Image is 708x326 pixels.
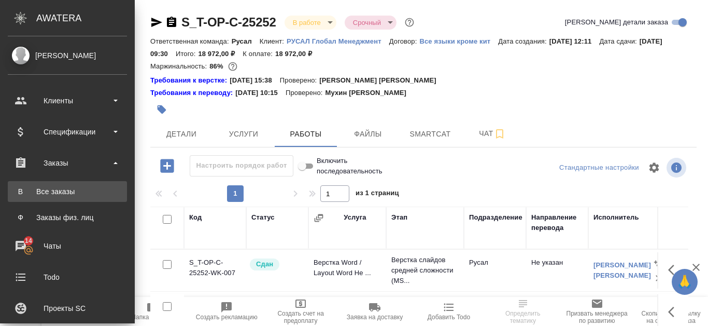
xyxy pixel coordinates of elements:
[8,50,127,61] div: [PERSON_NAME]
[412,297,486,326] button: Добавить Todo
[3,233,132,259] a: 14Чаты
[219,128,268,141] span: Услуги
[13,212,122,223] div: Заказы физ. лиц
[560,297,634,326] button: Призвать менеджера по развитию
[196,314,258,321] span: Создать рекламацию
[419,37,498,45] p: Все языки кроме кит
[634,297,708,326] button: Скопировать ссылку на оценку заказа
[251,212,275,223] div: Статус
[176,50,198,58] p: Итого:
[8,124,127,140] div: Спецификации
[319,75,444,86] p: [PERSON_NAME] [PERSON_NAME]
[150,98,173,121] button: Добавить тэг
[150,62,209,70] p: Маржинальность:
[347,314,403,321] span: Заявка на доставку
[468,127,517,140] span: Чат
[264,297,338,326] button: Создать счет на предоплату
[493,128,506,140] svg: Подписаться
[232,37,260,45] p: Русал
[405,128,455,141] span: Smartcat
[651,270,667,286] button: Удалить
[8,238,127,254] div: Чаты
[314,213,324,223] button: Сгруппировать
[526,252,588,289] td: Не указан
[150,37,232,45] p: Ответственная команда:
[157,128,206,141] span: Детали
[256,259,273,269] p: Сдан
[549,37,600,45] p: [DATE] 12:11
[651,255,667,270] button: Назначить
[270,310,332,324] span: Создать счет на предоплату
[209,62,225,70] p: 86%
[662,257,687,282] button: Здесь прячутся важные кнопки
[8,207,127,228] a: ФЗаказы физ. лиц
[287,37,389,45] p: РУСАЛ Глобал Менеджмент
[640,310,702,324] span: Скопировать ссылку на оценку заказа
[150,16,163,29] button: Скопировать ссылку для ЯМессенджера
[345,16,397,30] div: В работе
[344,212,366,223] div: Услуга
[189,212,202,223] div: Код
[350,18,384,27] button: Срочный
[566,310,628,324] span: Призвать менеджера по развитию
[150,88,235,98] div: Нажми, чтобы открыть папку с инструкцией
[593,261,651,279] a: [PERSON_NAME] [PERSON_NAME]
[150,75,230,86] a: Требования к верстке:
[389,37,420,45] p: Договор:
[150,75,230,86] div: Нажми, чтобы открыть папку с инструкцией
[290,18,324,27] button: В работе
[281,128,331,141] span: Работы
[190,297,264,326] button: Создать рекламацию
[338,297,412,326] button: Заявка на доставку
[3,264,132,290] a: Todo
[599,37,639,45] p: Дата сдачи:
[153,155,181,176] button: Добавить работу
[235,88,286,98] p: [DATE] 10:15
[391,255,459,286] p: Верстка слайдов средней сложности (MS...
[672,269,698,295] button: 🙏
[150,88,235,98] a: Требования к переводу:
[667,158,688,178] span: Посмотреть информацию
[356,187,399,202] span: из 1 страниц
[287,36,389,45] a: РУСАЛ Глобал Менеджмент
[486,297,560,326] button: Определить тематику
[8,269,127,285] div: Todo
[226,60,239,73] button: 2158.10 RUB;
[249,257,303,271] div: Менеджер проверил работу исполнителя, передает ее на следующий этап
[662,300,687,324] button: Здесь прячутся важные кнопки
[317,156,383,176] span: Включить последовательность
[593,212,639,223] div: Исполнитель
[286,88,325,98] p: Проверено:
[8,155,127,171] div: Заказы
[464,252,526,289] td: Русал
[492,310,554,324] span: Определить тематику
[260,37,287,45] p: Клиент:
[325,88,414,98] p: Мухин [PERSON_NAME]
[8,301,127,316] div: Проекты SC
[391,212,407,223] div: Этап
[285,16,336,30] div: В работе
[181,15,276,29] a: S_T-OP-C-25252
[165,16,178,29] button: Скопировать ссылку
[469,212,522,223] div: Подразделение
[308,252,386,289] td: Верстка Word / Layout Word Не ...
[184,252,246,289] td: S_T-OP-C-25252-WK-007
[428,314,470,321] span: Добавить Todo
[557,160,642,176] div: split button
[230,75,280,86] p: [DATE] 15:38
[419,36,498,45] a: Все языки кроме кит
[343,128,393,141] span: Файлы
[19,236,38,246] span: 14
[36,8,135,29] div: AWATERA
[3,295,132,321] a: Проекты SC
[13,186,122,197] div: Все заказы
[8,181,127,202] a: ВВсе заказы
[565,17,668,28] span: [PERSON_NAME] детали заказа
[531,212,583,233] div: Направление перевода
[275,50,320,58] p: 18 972,00 ₽
[8,93,127,108] div: Клиенты
[280,75,320,86] p: Проверено:
[243,50,275,58] p: К оплате:
[498,37,549,45] p: Дата создания:
[642,155,667,180] span: Настроить таблицу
